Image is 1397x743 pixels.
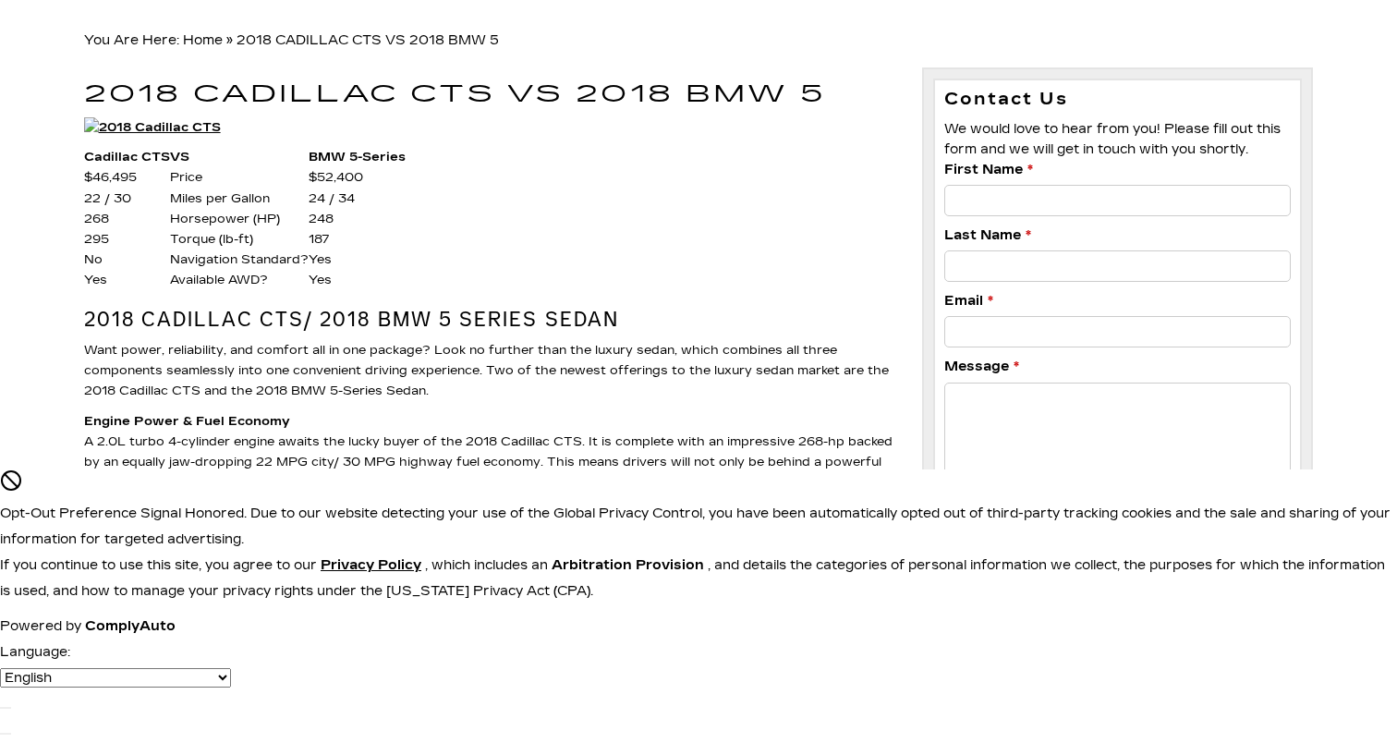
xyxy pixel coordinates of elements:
label: First Name [944,160,1033,180]
h2: 2018 CADILLAC CTS/ 2018 BMW 5 SERIES SEDAN [84,309,894,331]
td: 24 / 34 [309,189,406,209]
span: 2018 CADILLAC CTS VS 2018 BMW 5 [237,32,499,48]
u: Privacy Policy [321,557,421,573]
img: 2018 Cadillac CTS [84,117,221,138]
label: Message [944,357,1019,377]
td: 187 [309,229,406,250]
th: VS [170,147,309,167]
a: Privacy Policy [321,557,425,573]
span: We would love to hear from you! Please fill out this form and we will get in touch with you shortly. [944,121,1281,157]
span: Engine Power & Fuel Economy [84,414,290,429]
td: 248 [309,209,406,229]
span: » [183,32,499,48]
td: $46,495 [84,167,170,188]
div: Breadcrumbs [84,28,1314,54]
a: ComplyAuto [85,618,176,634]
h3: Contact Us [944,90,1292,110]
th: Cadillac CTS [84,147,170,167]
td: Navigation Standard? [170,250,309,270]
span: A 2.0L turbo 4-cylinder engine awaits the lucky buyer of the 2018 Cadillac CTS. It is complete wi... [84,434,893,490]
td: Available AWD? [170,270,309,290]
td: 268 [84,209,170,229]
th: BMW 5-Series [309,147,406,167]
td: Torque (lb-ft) [170,229,309,250]
td: Yes [309,250,406,270]
td: Miles per Gallon [170,189,309,209]
td: No [84,250,170,270]
span: You Are Here: [84,32,499,48]
td: Price [170,167,309,188]
td: Horsepower (HP) [170,209,309,229]
td: 22 / 30 [84,189,170,209]
span: Want power, reliability, and comfort all in one package? Look no further than the luxury sedan, w... [84,343,889,398]
td: 295 [84,229,170,250]
div: Comparatively, the BMW 5-Series comes standard with 2.0L 4-cylinder twin turbo engine that manage... [84,432,894,533]
td: $52,400 [309,167,406,188]
h1: 2018 CADILLAC CTS VS 2018 BMW 5 [84,81,894,108]
td: Yes [309,270,406,290]
a: Home [183,32,223,48]
td: Yes [84,270,170,290]
strong: Arbitration Provision [552,557,704,573]
label: Email [944,291,993,311]
label: Last Name [944,225,1031,246]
